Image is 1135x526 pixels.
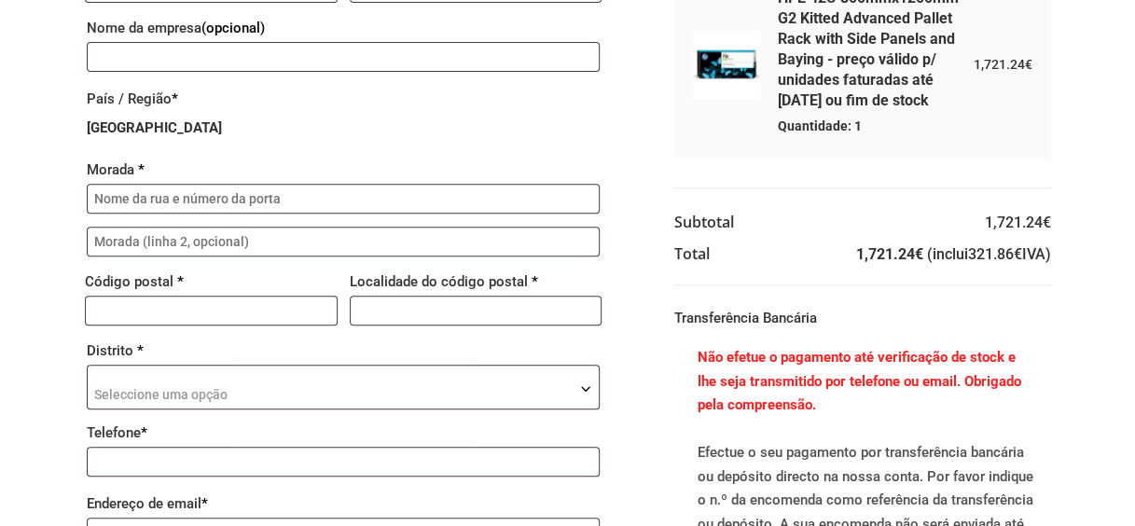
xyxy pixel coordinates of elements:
[1014,245,1022,263] span: €
[974,57,1032,72] bdi: 1,721.24
[927,245,1051,263] small: (inclui IVA)
[87,85,600,113] label: País / Região
[201,20,265,36] span: (opcional)
[87,490,600,518] label: Endereço de email
[87,419,600,447] label: Telefone
[87,14,600,42] label: Nome da empresa
[778,111,974,141] span: Quantidade: 1
[674,239,710,267] th: Total
[856,245,923,263] bdi: 1,721.24
[985,214,1051,231] bdi: 1,721.24
[87,337,600,365] label: Distrito
[1025,57,1032,72] span: €
[1043,214,1051,231] span: €
[915,245,923,263] span: €
[87,156,600,184] label: Morada
[85,268,338,296] label: Código postal
[87,119,222,136] strong: [GEOGRAPHIC_DATA]
[94,387,228,402] span: Seleccione uma opção
[674,310,817,326] label: Transferência Bancária
[350,268,602,296] label: Localidade do código postal
[87,184,600,214] input: Nome da rua e número da porta
[674,207,734,239] th: Subtotal
[968,245,1022,263] span: 321.86
[693,31,761,99] img: UDlLMTVB.jpg
[698,349,1021,413] b: Não efetue o pagamento até verificação de stock e lhe seja transmitido por telefone ou email. Obr...
[87,227,600,256] input: Morada (linha 2, opcional)
[87,365,600,409] span: Distrito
